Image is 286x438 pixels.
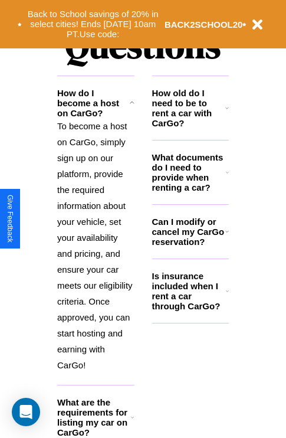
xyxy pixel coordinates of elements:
div: Open Intercom Messenger [12,398,40,426]
h3: Is insurance included when I rent a car through CarGo? [152,271,226,311]
h3: Can I modify or cancel my CarGo reservation? [152,217,225,247]
p: To become a host on CarGo, simply sign up on our platform, provide the required information about... [57,118,134,373]
h3: How old do I need to be to rent a car with CarGo? [152,88,226,128]
h3: What documents do I need to provide when renting a car? [152,152,226,192]
b: BACK2SCHOOL20 [165,19,243,30]
button: Back to School savings of 20% in select cities! Ends [DATE] 10am PT.Use code: [22,6,165,43]
h3: How do I become a host on CarGo? [57,88,130,118]
h3: What are the requirements for listing my car on CarGo? [57,397,131,437]
div: Give Feedback [6,195,14,243]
